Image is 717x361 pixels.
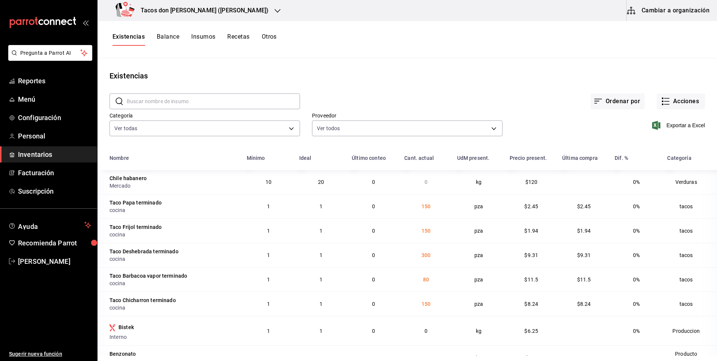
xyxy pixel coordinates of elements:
span: $120 [525,179,538,185]
span: Suscripción [18,186,91,196]
span: 0 [424,179,427,185]
span: $190 [525,355,538,361]
div: Interno [109,333,238,341]
span: Personal [18,131,91,141]
div: Mínimo [247,155,265,161]
span: $9.31 [524,252,538,258]
span: Configuración [18,113,91,123]
span: 150 [421,203,430,209]
td: pza [453,194,505,218]
div: Bistek [118,323,134,331]
div: Mercado [109,182,238,190]
span: 1 [319,328,322,334]
div: Categoría [667,155,691,161]
button: Insumos [191,33,215,46]
span: 10 [265,179,271,185]
span: $8.24 [524,301,538,307]
span: Sugerir nueva función [9,350,91,358]
span: 1 [267,203,270,209]
button: Existencias [112,33,145,46]
span: 1 [267,328,270,334]
div: Benzonato [109,350,136,358]
div: cocina [109,206,238,214]
span: Recomienda Parrot [18,238,91,248]
div: Taco Chicharron terminado [109,296,176,304]
span: Reportes [18,76,91,86]
button: Ordenar por [591,93,645,109]
span: 0 [372,179,375,185]
div: Ideal [299,155,312,161]
button: Otros [262,33,277,46]
span: Facturación [18,168,91,178]
button: Recetas [227,33,249,46]
div: Taco Deshebrada terminado [109,248,178,255]
span: 0% [633,277,640,283]
span: 0% [633,203,640,209]
span: 150 [421,301,430,307]
td: pza [453,292,505,316]
span: 80 [423,277,429,283]
span: 0 [372,228,375,234]
span: $2.45 [577,203,591,209]
button: Pregunta a Parrot AI [8,45,92,61]
div: Dif. % [615,155,628,161]
button: Exportar a Excel [654,121,705,130]
span: 1 [267,277,270,283]
span: 1 [319,301,322,307]
div: UdM present. [457,155,490,161]
div: Taco Barbacoa vapor terminado [109,272,187,280]
td: tacos [663,243,717,267]
span: 1 [267,252,270,258]
span: 0 [424,355,427,361]
span: 0 [372,252,375,258]
span: 150 [421,228,430,234]
input: Buscar nombre de insumo [127,94,300,109]
span: 1 [267,301,270,307]
svg: Insumo producido [109,324,115,331]
td: kg [453,170,505,194]
span: [PERSON_NAME] [18,256,91,266]
div: navigation tabs [112,33,277,46]
div: Última compra [562,155,598,161]
span: 0 [372,277,375,283]
button: Acciones [657,93,705,109]
span: Inventarios [18,149,91,159]
span: 1 [319,355,322,361]
span: 0% [633,252,640,258]
td: tacos [663,292,717,316]
div: Chile habanero [109,174,147,182]
div: cocina [109,255,238,263]
span: $9.31 [577,252,591,258]
span: 0% [633,301,640,307]
label: Proveedor [312,113,502,118]
span: 0% [633,328,640,334]
div: cocina [109,231,238,238]
td: pza [453,243,505,267]
span: 0 [372,301,375,307]
div: cocina [109,280,238,287]
span: 1 [267,228,270,234]
span: 0 [372,328,375,334]
button: open_drawer_menu [82,20,88,26]
span: 300 [421,252,430,258]
span: $1.94 [577,228,591,234]
div: cocina [109,304,238,311]
span: $8.24 [577,301,591,307]
span: $2.45 [524,203,538,209]
button: Balance [157,33,179,46]
td: tacos [663,267,717,292]
div: Taco Frijol terminado [109,223,162,231]
span: 0 [372,355,375,361]
td: tacos [663,194,717,218]
span: 1 [319,203,322,209]
span: Ver todas [114,125,137,132]
span: Ayuda [18,221,81,230]
span: 20 [318,179,324,185]
td: pza [453,267,505,292]
span: 0 [372,203,375,209]
span: Menú [18,94,91,104]
h3: Tacos don [PERSON_NAME] ([PERSON_NAME]) [135,6,268,15]
span: $1.94 [524,228,538,234]
td: tacos [663,218,717,243]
